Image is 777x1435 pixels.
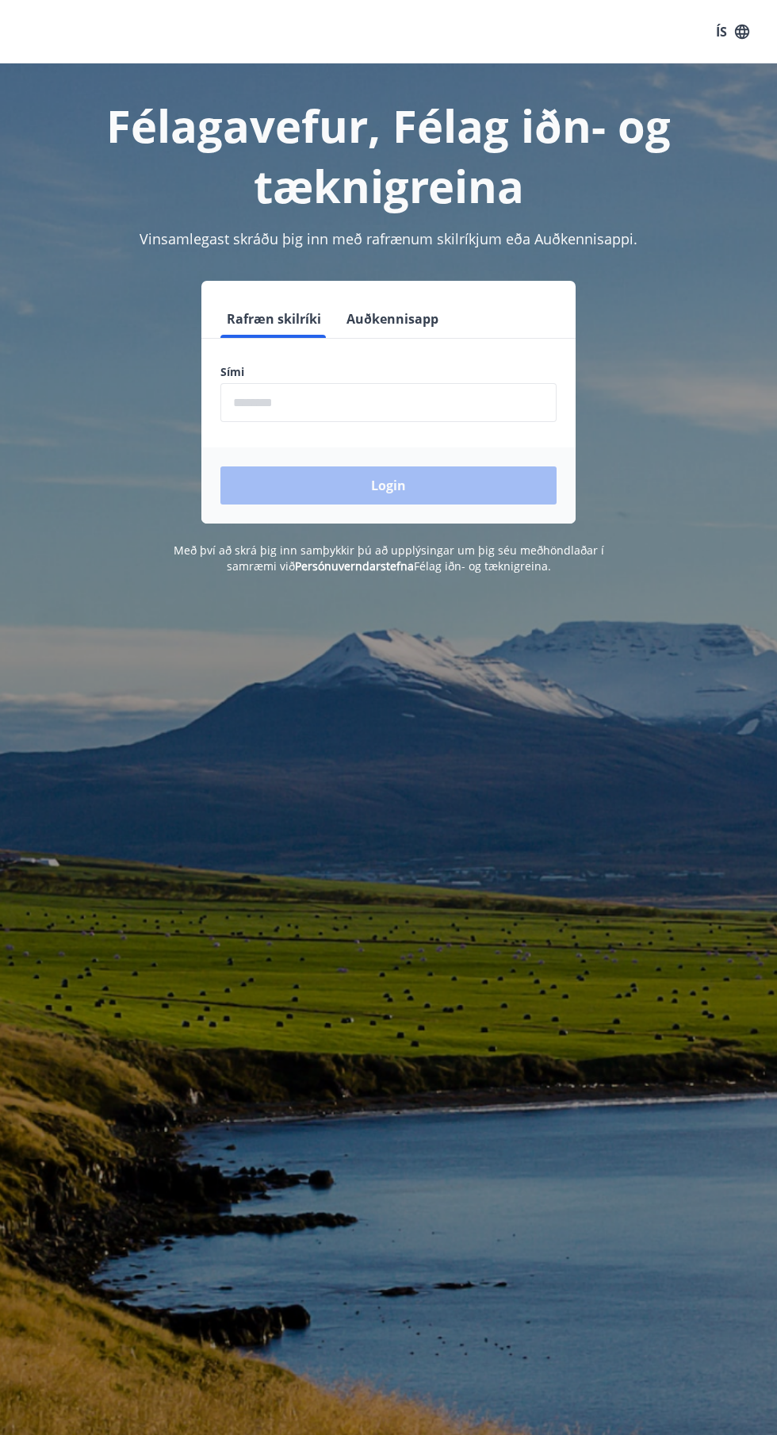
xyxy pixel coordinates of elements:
[19,95,758,216] h1: Félagavefur, Félag iðn- og tæknigreina
[340,300,445,338] button: Auðkennisapp
[174,543,604,574] span: Með því að skrá þig inn samþykkir þú að upplýsingar um þig séu meðhöndlaðar í samræmi við Félag i...
[220,300,327,338] button: Rafræn skilríki
[140,229,637,248] span: Vinsamlegast skráðu þig inn með rafrænum skilríkjum eða Auðkennisappi.
[707,17,758,46] button: ÍS
[295,558,414,574] a: Persónuverndarstefna
[220,364,557,380] label: Sími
